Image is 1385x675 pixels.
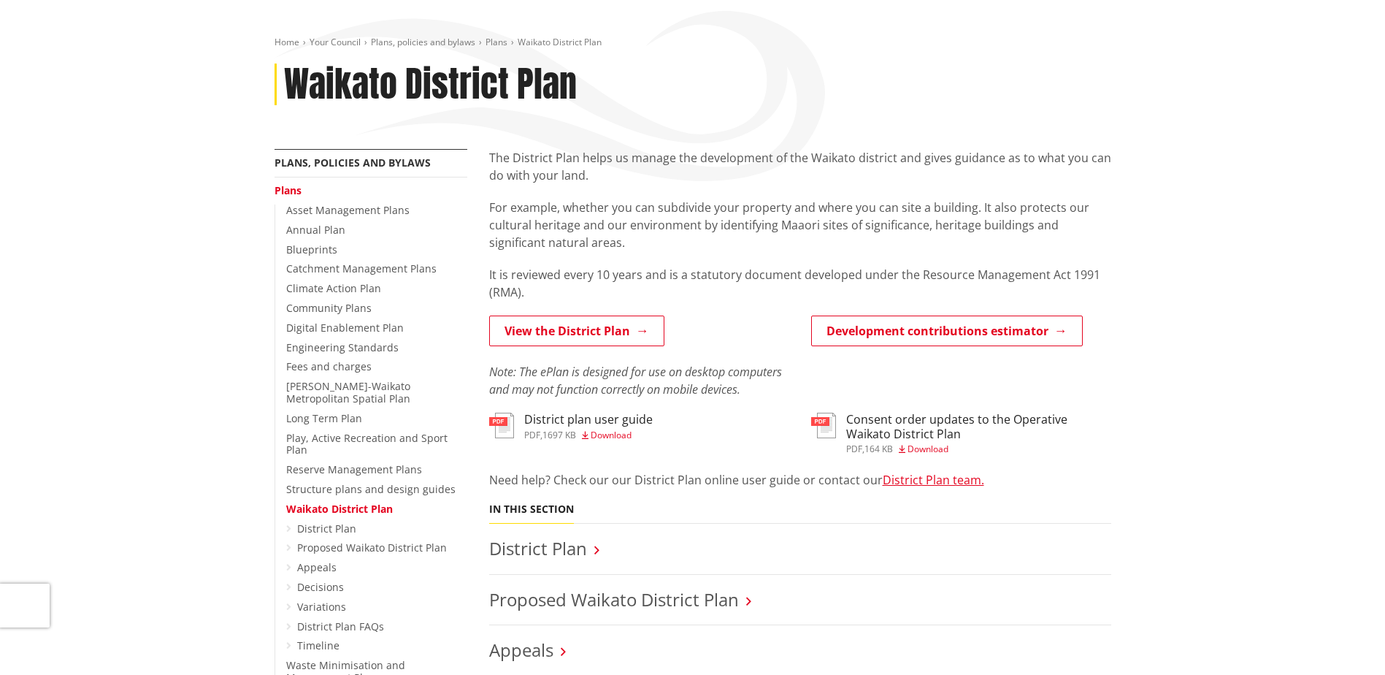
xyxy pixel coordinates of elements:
[489,364,782,397] em: Note: The ePlan is designed for use on desktop computers and may not function correctly on mobile...
[286,482,456,496] a: Structure plans and design guides
[489,536,587,560] a: District Plan
[486,36,507,48] a: Plans
[489,413,514,438] img: document-pdf.svg
[286,321,404,335] a: Digital Enablement Plan
[524,429,540,441] span: pdf
[489,316,664,346] a: View the District Plan
[297,600,346,614] a: Variations
[275,37,1111,49] nav: breadcrumb
[524,431,653,440] div: ,
[286,203,410,217] a: Asset Management Plans
[846,413,1111,441] h3: Consent order updates to the Operative Waikato District Plan
[371,36,475,48] a: Plans, policies and bylaws
[489,503,574,516] h5: In this section
[489,199,1111,251] p: For example, whether you can subdivide your property and where you can site a building. It also p...
[286,301,372,315] a: Community Plans
[297,522,356,535] a: District Plan
[286,462,422,476] a: Reserve Management Plans
[489,638,553,662] a: Appeals
[286,379,410,405] a: [PERSON_NAME]-Waikato Metropolitan Spatial Plan
[286,243,337,256] a: Blueprints
[275,156,431,169] a: Plans, policies and bylaws
[518,36,602,48] span: Waikato District Plan
[297,619,384,633] a: District Plan FAQs
[297,560,337,574] a: Appeals
[286,340,399,354] a: Engineering Standards
[489,413,653,439] a: District plan user guide pdf,1697 KB Download
[284,64,577,106] h1: Waikato District Plan
[286,359,372,373] a: Fees and charges
[908,443,948,455] span: Download
[286,281,381,295] a: Climate Action Plan
[489,471,1111,489] p: Need help? Check our our District Plan online user guide or contact our
[286,223,345,237] a: Annual Plan
[1318,614,1370,666] iframe: Messenger Launcher
[883,472,984,488] a: District Plan team.
[489,149,1111,184] p: The District Plan helps us manage the development of the Waikato district and gives guidance as t...
[542,429,576,441] span: 1697 KB
[310,36,361,48] a: Your Council
[811,316,1083,346] a: Development contributions estimator
[489,266,1111,301] p: It is reviewed every 10 years and is a statutory document developed under the Resource Management...
[489,587,739,611] a: Proposed Waikato District Plan
[811,413,836,438] img: document-pdf.svg
[286,262,437,275] a: Catchment Management Plans
[286,411,362,425] a: Long Term Plan
[846,443,862,455] span: pdf
[286,502,393,516] a: Waikato District Plan
[297,580,344,594] a: Decisions
[297,638,339,652] a: Timeline
[864,443,893,455] span: 164 KB
[524,413,653,427] h3: District plan user guide
[275,36,299,48] a: Home
[811,413,1111,453] a: Consent order updates to the Operative Waikato District Plan pdf,164 KB Download
[846,445,1111,454] div: ,
[591,429,632,441] span: Download
[297,541,447,554] a: Proposed Waikato District Plan
[275,183,302,197] a: Plans
[286,431,448,457] a: Play, Active Recreation and Sport Plan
